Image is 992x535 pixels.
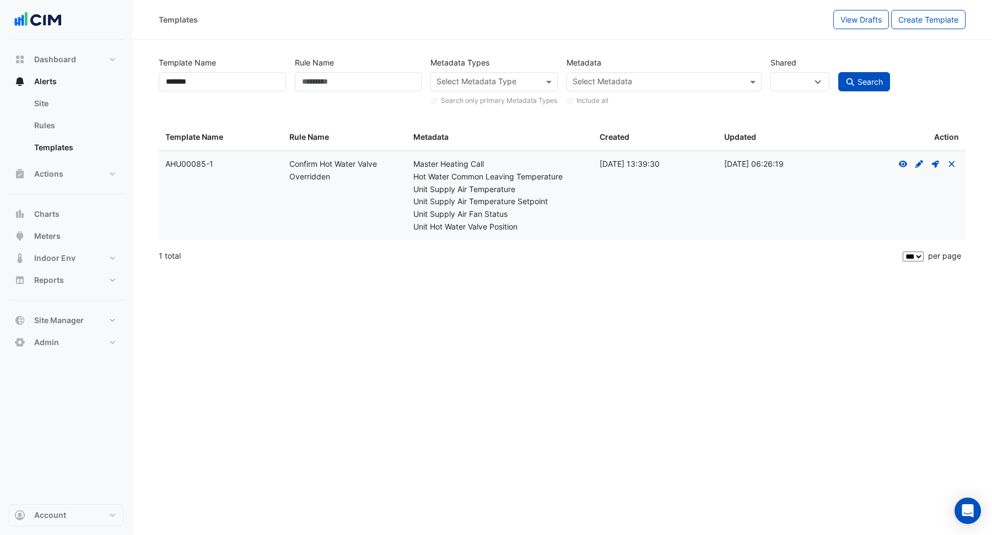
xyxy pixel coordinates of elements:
[898,15,958,24] span: Create Template
[9,247,123,269] button: Indoor Env
[34,510,66,521] span: Account
[413,195,586,208] div: Unit Supply Air Temperature Setpoint
[567,53,601,72] label: Metadata
[14,168,25,179] app-icon: Actions
[9,225,123,247] button: Meters
[34,168,63,179] span: Actions
[955,498,981,524] div: Open Intercom Messenger
[34,209,60,220] span: Charts
[14,315,25,326] app-icon: Site Manager
[295,53,334,72] label: Rule Name
[14,76,25,87] app-icon: Alerts
[413,221,586,233] div: Unit Hot Water Valve Position
[9,309,123,331] button: Site Manager
[413,132,449,141] span: Metadata
[413,183,586,196] div: Unit Supply Air Temperature
[9,163,123,185] button: Actions
[289,132,329,141] span: Rule Name
[9,203,123,225] button: Charts
[724,158,835,171] div: [DATE] 06:26:19
[898,159,908,168] fa-icon: View
[934,131,959,144] span: Action
[947,159,957,168] a: Unshare
[435,75,516,90] div: Select Metadata Type
[600,158,710,171] div: [DATE] 13:39:30
[840,15,882,24] span: View Drafts
[9,269,123,291] button: Reports
[9,92,123,163] div: Alerts
[413,171,586,183] div: Hot Water Common Leaving Temperature
[34,54,76,65] span: Dashboard
[34,337,59,348] span: Admin
[833,10,889,29] button: View Drafts
[159,14,198,25] div: Templates
[838,72,890,91] button: Search
[34,76,57,87] span: Alerts
[34,275,64,286] span: Reports
[165,132,223,141] span: Template Name
[914,159,924,168] fa-icon: Create Draft - to edit a template, you first need to create a draft, and then submit it for appro...
[289,158,400,183] div: Confirm Hot Water Valve Overridden
[14,209,25,220] app-icon: Charts
[441,96,557,106] label: Search only primary Metadata Types
[14,231,25,242] app-icon: Meters
[858,77,883,86] span: Search
[159,53,216,72] label: Template Name
[14,54,25,65] app-icon: Dashboard
[891,10,966,29] button: Create Template
[724,132,756,141] span: Updated
[13,9,63,31] img: Company Logo
[25,137,123,159] a: Templates
[159,242,901,270] div: 1 total
[14,275,25,286] app-icon: Reports
[413,208,586,221] div: Unit Supply Air Fan Status
[34,315,84,326] span: Site Manager
[413,158,586,171] div: Master Heating Call
[9,70,123,92] button: Alerts
[928,251,961,260] span: per page
[34,231,61,242] span: Meters
[9,48,123,70] button: Dashboard
[770,53,796,72] label: Shared
[430,53,489,72] label: Metadata Types
[34,253,76,264] span: Indoor Env
[14,253,25,264] app-icon: Indoor Env
[25,114,123,137] a: Rules
[600,132,629,141] span: Created
[571,75,632,90] div: Select Metadata
[931,159,941,168] fa-icon: Deploy
[576,96,608,106] label: Include all
[14,337,25,348] app-icon: Admin
[165,158,276,171] div: AHU00085-1
[25,92,123,114] a: Site
[9,504,123,526] button: Account
[9,331,123,353] button: Admin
